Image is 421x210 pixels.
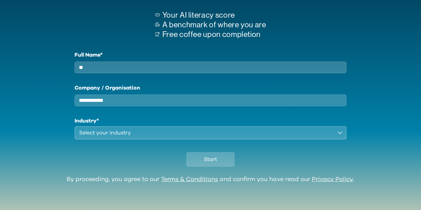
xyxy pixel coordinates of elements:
[75,51,347,59] label: Full Name*
[162,30,266,39] p: Free coffee upon completion
[162,10,266,20] p: Your AI literacy score
[162,20,266,30] p: A benchmark of where you are
[204,155,217,163] span: Start
[79,129,333,137] div: Select your industry
[186,152,235,167] button: Start
[312,176,353,182] a: Privacy Policy
[75,126,347,139] button: Select your industry
[75,117,347,125] h1: Industry*
[67,176,354,183] div: By proceeding, you agree to our and confirm you have read our .
[75,84,347,92] label: Company / Organisation
[161,176,218,182] a: Terms & Conditions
